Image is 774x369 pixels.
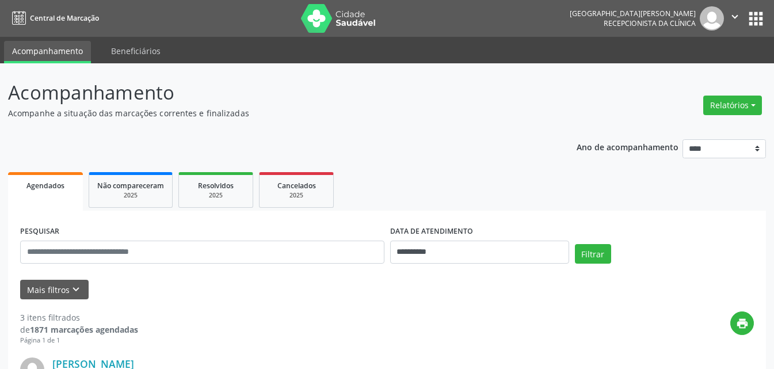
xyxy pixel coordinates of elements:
[26,181,64,191] span: Agendados
[8,78,539,107] p: Acompanhamento
[577,139,678,154] p: Ano de acompanhamento
[30,13,99,23] span: Central de Marcação
[575,244,611,264] button: Filtrar
[198,181,234,191] span: Resolvidos
[703,96,762,115] button: Relatórios
[97,181,164,191] span: Não compareceram
[746,9,766,29] button: apps
[268,191,325,200] div: 2025
[736,317,749,330] i: print
[20,336,138,345] div: Página 1 de 1
[20,311,138,324] div: 3 itens filtrados
[390,223,473,241] label: DATA DE ATENDIMENTO
[700,6,724,31] img: img
[730,311,754,335] button: print
[20,324,138,336] div: de
[97,191,164,200] div: 2025
[4,41,91,63] a: Acompanhamento
[570,9,696,18] div: [GEOGRAPHIC_DATA][PERSON_NAME]
[70,283,82,296] i: keyboard_arrow_down
[724,6,746,31] button: 
[20,280,89,300] button: Mais filtroskeyboard_arrow_down
[187,191,245,200] div: 2025
[604,18,696,28] span: Recepcionista da clínica
[30,324,138,335] strong: 1871 marcações agendadas
[8,107,539,119] p: Acompanhe a situação das marcações correntes e finalizadas
[8,9,99,28] a: Central de Marcação
[20,223,59,241] label: PESQUISAR
[729,10,741,23] i: 
[103,41,169,61] a: Beneficiários
[277,181,316,191] span: Cancelados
